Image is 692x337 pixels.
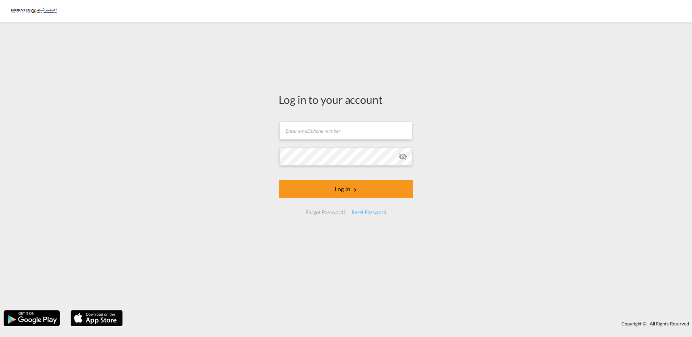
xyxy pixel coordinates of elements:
[279,121,412,140] input: Enter email/phone number
[279,180,413,198] button: LOGIN
[398,152,407,161] md-icon: icon-eye-off
[3,310,60,327] img: google.png
[11,3,60,19] img: c67187802a5a11ec94275b5db69a26e6.png
[279,92,413,107] div: Log in to your account
[303,206,348,219] div: Forgot Password?
[70,310,123,327] img: apple.png
[349,206,389,219] div: Reset Password
[126,317,692,330] div: Copyright © . All Rights Reserved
